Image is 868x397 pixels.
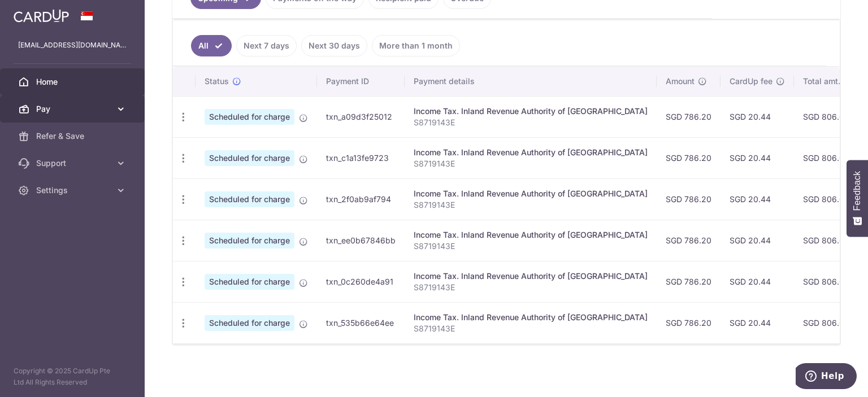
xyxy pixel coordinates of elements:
[796,363,857,391] iframe: Opens a widget where you can find more information
[36,158,111,169] span: Support
[414,199,648,211] p: S8719143E
[721,178,794,220] td: SGD 20.44
[721,137,794,178] td: SGD 20.44
[794,220,862,261] td: SGD 806.64
[721,302,794,343] td: SGD 20.44
[847,160,868,237] button: Feedback - Show survey
[657,220,721,261] td: SGD 786.20
[205,191,294,207] span: Scheduled for charge
[36,103,111,115] span: Pay
[205,274,294,290] span: Scheduled for charge
[657,178,721,220] td: SGD 786.20
[794,302,862,343] td: SGD 806.64
[191,35,232,56] a: All
[414,229,648,241] div: Income Tax. Inland Revenue Authority of [GEOGRAPHIC_DATA]
[317,96,405,137] td: txn_a09d3f25012
[205,109,294,125] span: Scheduled for charge
[414,323,648,334] p: S8719143E
[666,76,695,87] span: Amount
[414,282,648,293] p: S8719143E
[657,137,721,178] td: SGD 786.20
[14,9,69,23] img: CardUp
[236,35,297,56] a: Next 7 days
[852,171,862,211] span: Feedback
[657,96,721,137] td: SGD 786.20
[414,147,648,158] div: Income Tax. Inland Revenue Authority of [GEOGRAPHIC_DATA]
[794,178,862,220] td: SGD 806.64
[317,220,405,261] td: txn_ee0b67846bb
[794,261,862,302] td: SGD 806.64
[414,106,648,117] div: Income Tax. Inland Revenue Authority of [GEOGRAPHIC_DATA]
[794,137,862,178] td: SGD 806.64
[721,96,794,137] td: SGD 20.44
[414,312,648,323] div: Income Tax. Inland Revenue Authority of [GEOGRAPHIC_DATA]
[721,220,794,261] td: SGD 20.44
[414,241,648,252] p: S8719143E
[414,158,648,169] p: S8719143E
[794,96,862,137] td: SGD 806.64
[372,35,460,56] a: More than 1 month
[317,137,405,178] td: txn_c1a13fe9723
[36,185,111,196] span: Settings
[414,271,648,282] div: Income Tax. Inland Revenue Authority of [GEOGRAPHIC_DATA]
[657,261,721,302] td: SGD 786.20
[36,130,111,142] span: Refer & Save
[317,178,405,220] td: txn_2f0ab9af794
[301,35,367,56] a: Next 30 days
[205,233,294,248] span: Scheduled for charge
[205,150,294,166] span: Scheduled for charge
[205,76,229,87] span: Status
[317,261,405,302] td: txn_0c260de4a91
[405,67,657,96] th: Payment details
[317,302,405,343] td: txn_535b66e64ee
[317,67,405,96] th: Payment ID
[721,261,794,302] td: SGD 20.44
[657,302,721,343] td: SGD 786.20
[205,315,294,331] span: Scheduled for charge
[414,117,648,128] p: S8719143E
[36,76,111,88] span: Home
[803,76,840,87] span: Total amt.
[18,40,127,51] p: [EMAIL_ADDRESS][DOMAIN_NAME]
[414,188,648,199] div: Income Tax. Inland Revenue Authority of [GEOGRAPHIC_DATA]
[730,76,772,87] span: CardUp fee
